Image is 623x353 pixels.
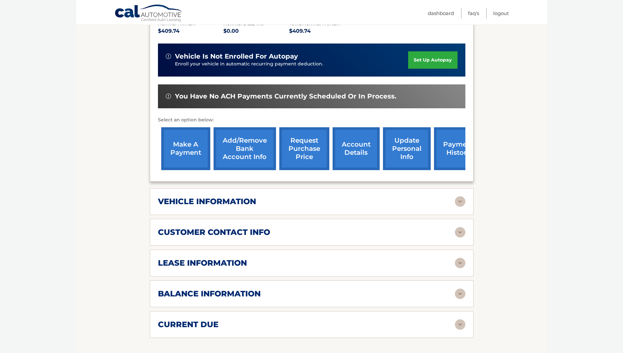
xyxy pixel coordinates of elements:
[175,52,298,61] span: vehicle is not enrolled for autopay
[158,197,256,206] h2: vehicle information
[428,8,454,19] a: Dashboard
[158,320,218,329] h2: current due
[455,319,465,330] img: accordion-rest.svg
[468,8,479,19] a: FAQ's
[114,4,183,23] a: Cal Automotive
[158,116,465,124] p: Select an option below:
[383,127,431,170] a: update personal info
[166,54,171,59] img: alert-white.svg
[158,26,224,36] p: $409.74
[289,26,355,36] p: $409.74
[158,289,261,299] h2: balance information
[166,94,171,99] img: alert-white.svg
[158,258,247,268] h2: lease information
[434,127,483,170] a: payment history
[408,51,457,69] a: set up autopay
[455,196,465,207] img: accordion-rest.svg
[279,127,329,170] a: request purchase price
[455,258,465,268] img: accordion-rest.svg
[214,127,276,170] a: Add/Remove bank account info
[175,92,396,100] span: You have no ACH payments currently scheduled or in process.
[455,289,465,299] img: accordion-rest.svg
[333,127,380,170] a: account details
[158,227,270,237] h2: customer contact info
[223,26,289,36] p: $0.00
[455,227,465,238] img: accordion-rest.svg
[175,61,408,68] p: Enroll your vehicle in automatic recurring payment deduction.
[493,8,509,19] a: Logout
[161,127,210,170] a: make a payment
